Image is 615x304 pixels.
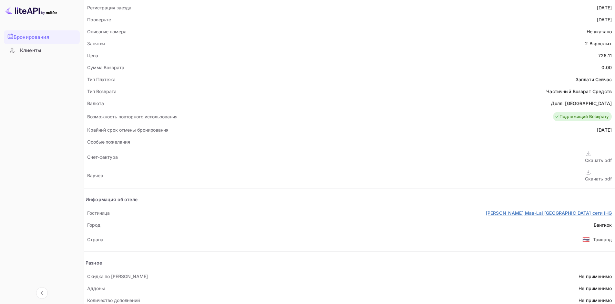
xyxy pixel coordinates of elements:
[597,126,612,133] div: [DATE]
[87,139,130,145] ya-tr-span: Особые пожелания
[576,77,612,82] ya-tr-span: Заплати Сейчас
[597,4,612,11] div: [DATE]
[594,222,612,228] ya-tr-span: Бангкок
[4,30,80,44] div: Бронирования
[4,44,80,57] div: Клиенты
[87,77,116,82] ya-tr-span: Тип Платежа
[86,197,138,202] ya-tr-span: Информация об отеле
[87,173,103,178] ya-tr-span: Ваучер
[579,274,612,279] ya-tr-span: Не применимо
[598,52,612,59] div: 726.11
[87,210,110,216] ya-tr-span: Гостиница
[579,297,612,304] div: Не применимо
[87,114,177,119] ya-tr-span: Возможность повторного использования
[87,298,140,303] ya-tr-span: Количество дополнений
[87,5,131,10] ya-tr-span: Регистрация заезда
[87,127,169,133] ya-tr-span: Крайний срок отмены бронирования
[87,222,100,228] ya-tr-span: Город
[582,233,590,245] span: США
[486,210,612,216] ya-tr-span: [PERSON_NAME] Maa-Lai [GEOGRAPHIC_DATA] сети IHG
[579,285,612,292] div: Не применимо
[601,64,612,71] div: 0.00
[87,41,105,46] ya-tr-span: Занятия
[87,89,117,94] ya-tr-span: Тип Возврата
[14,34,49,41] ya-tr-span: Бронирования
[593,237,612,242] ya-tr-span: Таиланд
[87,274,148,279] ya-tr-span: Скидка по [PERSON_NAME]
[87,53,98,58] ya-tr-span: Цена
[585,176,612,181] ya-tr-span: Скачать pdf
[559,114,609,120] ya-tr-span: Подлежащий Возврату
[4,30,80,43] a: Бронирования
[551,101,612,106] ya-tr-span: Долл. [GEOGRAPHIC_DATA]
[5,5,57,16] img: Логотип LiteAPI
[486,210,612,216] a: [PERSON_NAME] Maa-Lai [GEOGRAPHIC_DATA] сети IHG
[87,286,105,291] ya-tr-span: Аддоны
[87,237,103,242] ya-tr-span: Страна
[587,29,612,34] ya-tr-span: Не указано
[597,16,612,23] div: [DATE]
[20,47,41,54] ya-tr-span: Клиенты
[87,101,104,106] ya-tr-span: Валюта
[87,154,118,160] ya-tr-span: Счет-фактура
[87,29,127,34] ya-tr-span: Описание номера
[87,17,111,22] ya-tr-span: Проверьте
[589,41,612,46] ya-tr-span: Взрослых
[582,236,590,243] ya-tr-span: 🇹🇭
[36,287,48,299] button: Свернуть навигацию
[585,41,588,46] ya-tr-span: 2
[585,157,612,163] ya-tr-span: Скачать pdf
[87,65,124,70] ya-tr-span: Сумма Возврата
[546,89,612,94] ya-tr-span: Частичный Возврат Средств
[4,44,80,56] a: Клиенты
[86,260,102,266] ya-tr-span: Разное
